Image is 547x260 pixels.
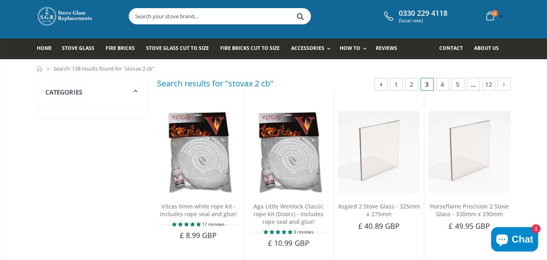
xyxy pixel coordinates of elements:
[382,9,447,24] a: 0330 229 4118 (local rate)
[474,39,505,59] a: About us
[106,45,135,52] span: Fire Bricks
[376,39,403,59] a: Reviews
[428,111,510,193] img: Horseflame Precision 2 Stove Glass
[264,229,294,235] span: 5.00 stars
[158,111,239,193] img: Vitcas white rope, glue and gloves kit 6mm
[268,238,309,248] span: £ 10.99 GBP
[146,45,209,52] span: Stove Glass Cut To Size
[439,45,463,52] span: Contact
[248,111,330,193] img: Aga Little Wenlock Classic rope kit (Doors)
[291,39,334,59] a: Accessories
[439,39,469,59] a: Contact
[253,202,324,226] a: Aga Little Wenlock Classic rope kit (Doors) - includes rope seal and glue!
[62,39,100,59] a: Stove Glass
[220,39,286,59] a: Fire Bricks Cut To Size
[220,45,280,52] span: Fire Bricks Cut To Size
[430,202,509,218] a: Horseflame Precision 2 Stove Glass - 330mm x 290mm
[291,45,324,52] span: Accessories
[338,202,420,218] a: Asgard 2 Stove Glass - 325mm x 275mm
[358,221,400,231] span: £ 40.89 GBP
[338,111,420,193] img: Asgard 2 Stove Glass
[467,78,480,91] span: …
[180,230,217,240] span: £ 8.99 GBP
[451,78,464,91] a: 5
[390,78,403,91] a: 1
[106,39,141,59] a: Fire Bricks
[160,202,237,218] a: Vitcas 6mm white rope kit - includes rope seal and glue!
[172,221,202,227] span: 4.94 stars
[399,18,447,24] span: (local rate)
[489,227,541,254] inbox-online-store-chat: Shopify online store chat
[37,66,43,71] a: Home
[157,78,273,89] h3: Search results for "stovax 2 cb"
[449,221,490,231] span: £ 49.95 GBP
[399,9,447,18] span: 0330 229 4118
[340,45,360,52] span: How To
[340,39,370,59] a: How To
[483,8,505,24] a: 0
[474,45,499,52] span: About us
[37,45,52,52] span: Home
[37,6,94,26] img: Stove Glass Replacement
[62,45,94,52] span: Stove Glass
[37,39,58,59] a: Home
[45,88,83,96] span: Categories
[436,78,449,91] a: 4
[376,45,397,52] span: Reviews
[492,10,498,17] span: 0
[294,229,313,235] span: 3 reviews
[482,78,495,91] a: 12
[292,9,310,24] button: Search
[202,221,224,227] span: 17 reviews
[146,39,215,59] a: Stove Glass Cut To Size
[421,78,434,91] span: 3
[53,65,154,72] span: Search: 138 results found for "stovax 2 cb"
[129,9,401,24] input: Search your stove brand...
[405,78,418,91] a: 2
